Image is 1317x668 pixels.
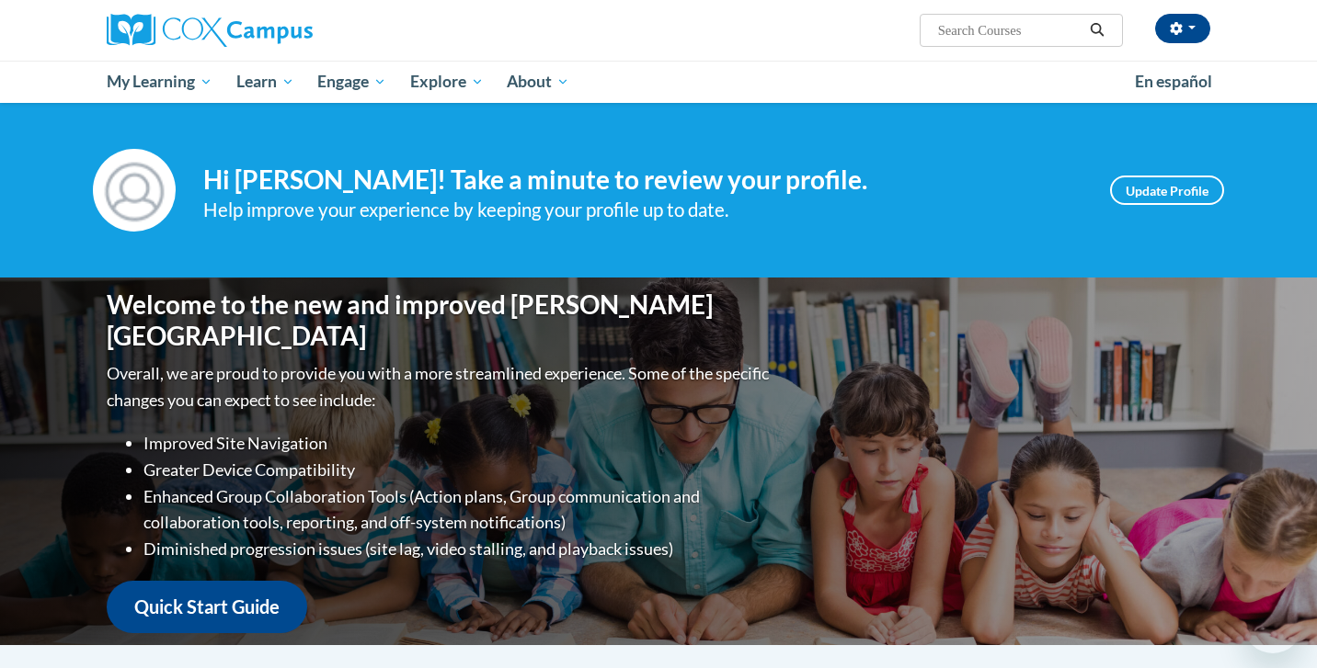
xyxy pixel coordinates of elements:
[317,71,386,93] span: Engage
[107,289,773,351] h1: Welcome to the new and improved [PERSON_NAME][GEOGRAPHIC_DATA]
[410,71,484,93] span: Explore
[1083,19,1111,41] button: Search
[107,360,773,413] p: Overall, we are proud to provide you with a more streamlined experience. Some of the specific cha...
[507,71,569,93] span: About
[398,61,496,103] a: Explore
[1123,62,1224,101] a: En español
[1110,175,1224,205] a: Update Profile
[93,149,176,232] img: Profile Image
[143,430,773,457] li: Improved Site Navigation
[1155,14,1210,43] button: Account Settings
[107,581,307,633] a: Quick Start Guide
[936,19,1083,41] input: Search Courses
[224,61,306,103] a: Learn
[107,14,456,47] a: Cox Campus
[143,457,773,483] li: Greater Device Compatibility
[143,536,773,562] li: Diminished progression issues (site lag, video stalling, and playback issues)
[95,61,224,103] a: My Learning
[1135,72,1212,91] span: En español
[305,61,398,103] a: Engage
[143,483,773,537] li: Enhanced Group Collaboration Tools (Action plans, Group communication and collaboration tools, re...
[236,71,294,93] span: Learn
[107,14,313,47] img: Cox Campus
[79,61,1238,103] div: Main menu
[496,61,582,103] a: About
[203,195,1082,225] div: Help improve your experience by keeping your profile up to date.
[1243,594,1302,653] iframe: Button to launch messaging window
[107,71,212,93] span: My Learning
[203,164,1082,196] h4: Hi [PERSON_NAME]! Take a minute to review your profile.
